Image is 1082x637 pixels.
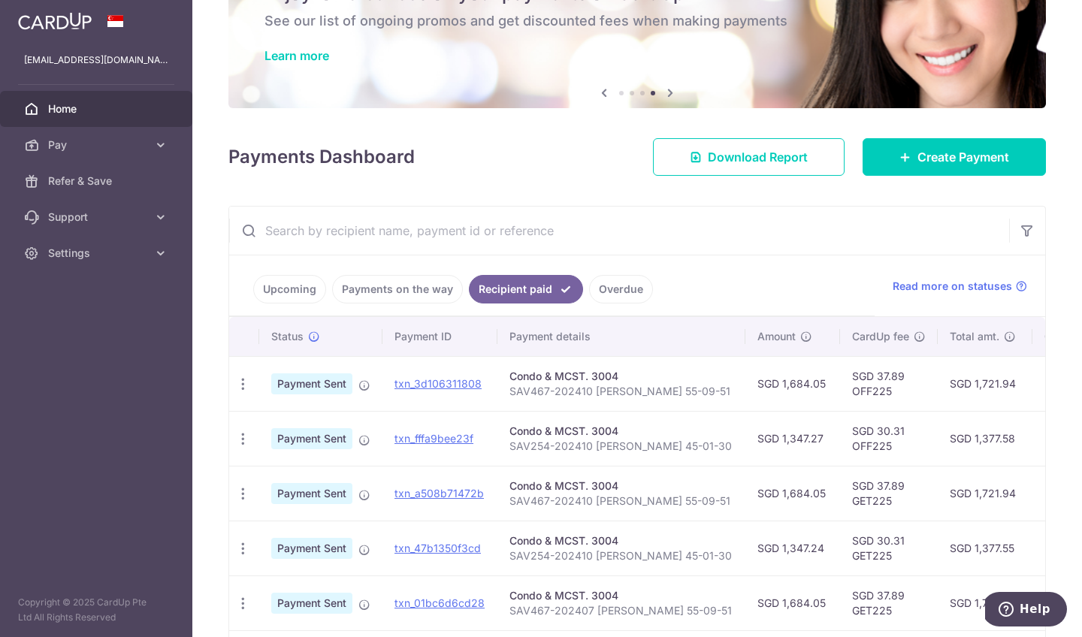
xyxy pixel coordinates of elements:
div: Condo & MCST. 3004 [509,588,733,603]
td: SGD 1,721.94 [938,356,1032,411]
p: SAV467-202410 [PERSON_NAME] 55-09-51 [509,384,733,399]
p: SAV254-202410 [PERSON_NAME] 45-01-30 [509,439,733,454]
p: SAV467-202407 [PERSON_NAME] 55-09-51 [509,603,733,618]
td: SGD 1,721.94 [938,575,1032,630]
span: Download Report [708,148,808,166]
td: SGD 37.89 GET225 [840,466,938,521]
a: txn_47b1350f3cd [394,542,481,554]
th: Payment details [497,317,745,356]
span: Read more on statuses [893,279,1012,294]
div: Condo & MCST. 3004 [509,369,733,384]
a: Payments on the way [332,275,463,303]
span: Settings [48,246,147,261]
th: Payment ID [382,317,497,356]
p: SAV254-202410 [PERSON_NAME] 45-01-30 [509,548,733,563]
td: SGD 1,684.05 [745,356,840,411]
a: Create Payment [863,138,1046,176]
p: SAV467-202410 [PERSON_NAME] 55-09-51 [509,494,733,509]
span: Payment Sent [271,593,352,614]
a: Upcoming [253,275,326,303]
td: SGD 1,721.94 [938,466,1032,521]
iframe: Opens a widget where you can find more information [985,592,1067,629]
span: Status [271,329,304,344]
img: CardUp [18,12,92,30]
span: Refer & Save [48,174,147,189]
a: Learn more [264,48,329,63]
td: SGD 1,684.05 [745,466,840,521]
td: SGD 1,377.55 [938,521,1032,575]
span: Payment Sent [271,428,352,449]
p: [EMAIL_ADDRESS][DOMAIN_NAME] [24,53,168,68]
span: Total amt. [950,329,999,344]
td: SGD 1,377.58 [938,411,1032,466]
td: SGD 30.31 GET225 [840,521,938,575]
span: Payment Sent [271,483,352,504]
h6: See our list of ongoing promos and get discounted fees when making payments [264,12,1010,30]
input: Search by recipient name, payment id or reference [229,207,1009,255]
a: Download Report [653,138,845,176]
a: txn_01bc6d6cd28 [394,596,485,609]
td: SGD 37.89 GET225 [840,575,938,630]
td: SGD 37.89 OFF225 [840,356,938,411]
span: Amount [757,329,796,344]
span: CardUp fee [852,329,909,344]
span: Support [48,210,147,225]
span: Payment Sent [271,373,352,394]
div: Condo & MCST. 3004 [509,533,733,548]
span: Pay [48,137,147,152]
div: Condo & MCST. 3004 [509,479,733,494]
td: SGD 1,347.27 [745,411,840,466]
h4: Payments Dashboard [228,143,415,171]
a: Read more on statuses [893,279,1027,294]
a: txn_a508b71472b [394,487,484,500]
td: SGD 30.31 OFF225 [840,411,938,466]
td: SGD 1,347.24 [745,521,840,575]
a: Recipient paid [469,275,583,303]
td: SGD 1,684.05 [745,575,840,630]
a: Overdue [589,275,653,303]
span: Create Payment [917,148,1009,166]
span: Home [48,101,147,116]
a: txn_3d106311808 [394,377,482,390]
div: Condo & MCST. 3004 [509,424,733,439]
a: txn_fffa9bee23f [394,432,473,445]
span: Payment Sent [271,538,352,559]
